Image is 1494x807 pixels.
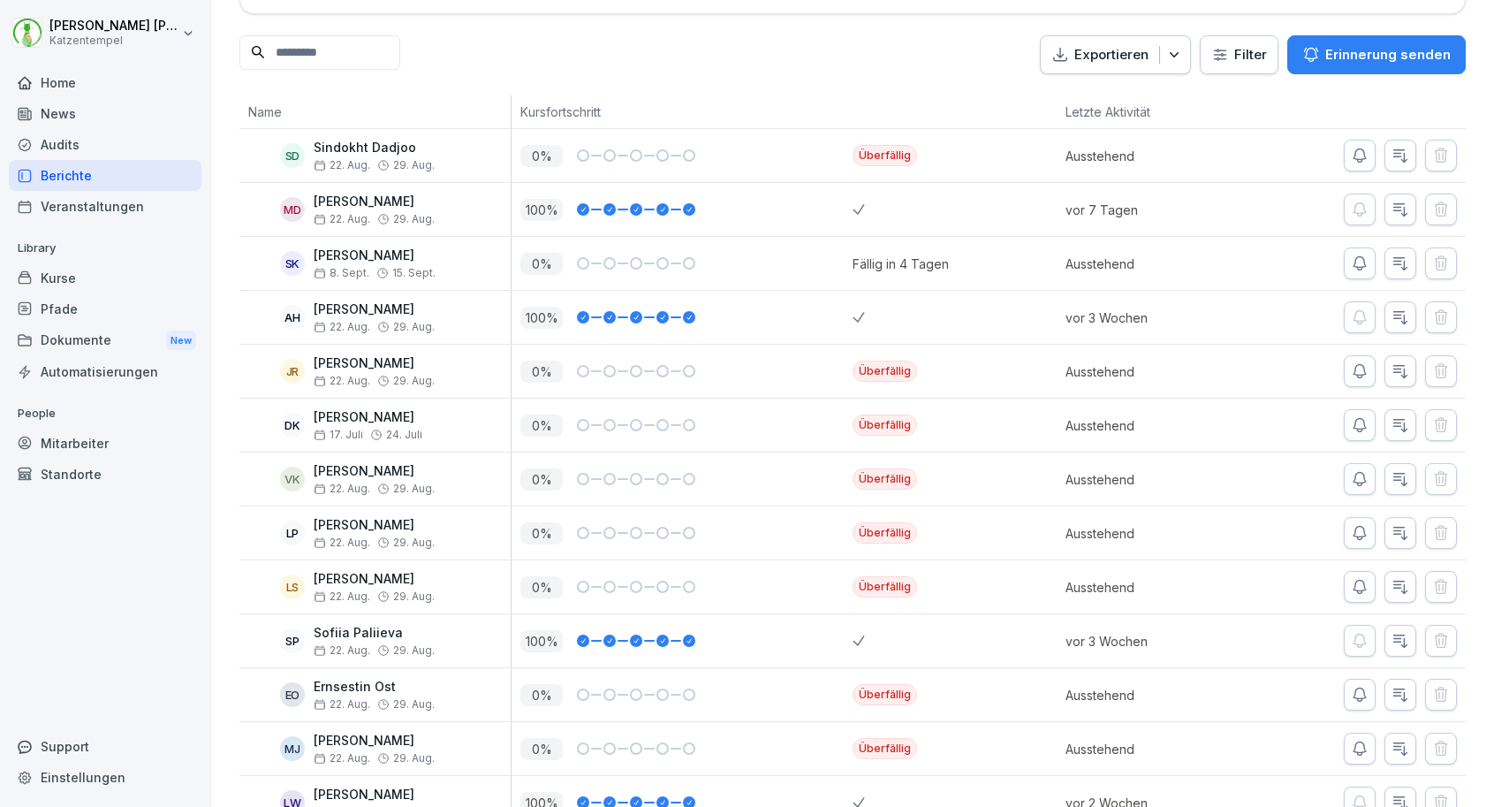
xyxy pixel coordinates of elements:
button: Exportieren [1040,35,1191,75]
p: 0 % [520,145,563,167]
p: [PERSON_NAME] [314,734,435,749]
span: 17. Juli [314,429,363,441]
div: SD [280,143,305,168]
span: 22. Aug. [314,644,370,657]
a: Automatisierungen [9,356,201,387]
a: Standorte [9,459,201,490]
span: 29. Aug. [393,590,435,603]
p: Library [9,234,201,263]
p: Ausstehend [1066,416,1227,435]
div: Support [9,731,201,762]
a: Audits [9,129,201,160]
p: Ausstehend [1066,147,1227,165]
span: 29. Aug. [393,537,435,549]
div: LS [280,575,305,599]
div: Überfällig [853,361,917,382]
a: DokumenteNew [9,324,201,357]
a: Kurse [9,263,201,293]
p: Ausstehend [1066,362,1227,381]
p: Ausstehend [1066,686,1227,704]
p: [PERSON_NAME] [314,572,435,587]
span: 15. Sept. [392,267,436,279]
div: Filter [1211,46,1267,64]
div: Fällig in 4 Tagen [853,255,949,273]
span: 29. Aug. [393,321,435,333]
p: vor 3 Wochen [1066,308,1227,327]
button: Filter [1201,36,1278,74]
span: 22. Aug. [314,321,370,333]
span: 22. Aug. [314,483,370,495]
div: SP [280,628,305,653]
a: News [9,98,201,129]
p: Ausstehend [1066,255,1227,273]
p: [PERSON_NAME] [314,464,435,479]
div: MJ [280,736,305,761]
p: [PERSON_NAME] [314,356,435,371]
p: 100 % [520,199,563,221]
span: 29. Aug. [393,213,435,225]
p: [PERSON_NAME] [314,788,435,803]
span: 8. Sept. [314,267,369,279]
p: Katzentempel [49,34,178,47]
div: Dokumente [9,324,201,357]
span: 22. Aug. [314,375,370,387]
span: 29. Aug. [393,752,435,765]
p: vor 3 Wochen [1066,632,1227,651]
button: Erinnerung senden [1287,35,1466,74]
span: 22. Aug. [314,537,370,549]
p: [PERSON_NAME] [314,194,435,209]
p: 0 % [520,415,563,437]
p: Sofiia Paliieva [314,626,435,641]
span: 29. Aug. [393,698,435,711]
span: 22. Aug. [314,752,370,765]
span: 29. Aug. [393,375,435,387]
div: LP [280,521,305,545]
span: 22. Aug. [314,698,370,711]
div: Überfällig [853,738,917,759]
div: SK [280,251,305,276]
p: [PERSON_NAME] [314,410,422,425]
p: Name [248,103,502,121]
p: Ausstehend [1066,578,1227,597]
a: Veranstaltungen [9,191,201,222]
div: VK [280,467,305,491]
span: 22. Aug. [314,213,370,225]
p: Ausstehend [1066,524,1227,543]
p: Exportieren [1074,45,1149,65]
a: Mitarbeiter [9,428,201,459]
div: AH [280,305,305,330]
p: Erinnerung senden [1325,45,1451,65]
p: Ausstehend [1066,470,1227,489]
div: New [166,331,196,351]
p: Kursfortschritt [520,103,844,121]
div: Berichte [9,160,201,191]
a: Einstellungen [9,762,201,793]
a: Home [9,67,201,98]
p: 0 % [520,522,563,544]
p: 100 % [520,307,563,329]
p: 0 % [520,738,563,760]
p: [PERSON_NAME] [314,302,435,317]
div: Überfällig [853,684,917,705]
div: EO [280,682,305,707]
p: 0 % [520,468,563,491]
span: 22. Aug. [314,590,370,603]
a: Pfade [9,293,201,324]
span: 24. Juli [386,429,422,441]
p: 0 % [520,253,563,275]
p: 100 % [520,630,563,652]
p: vor 7 Tagen [1066,201,1227,219]
p: 0 % [520,684,563,706]
div: Überfällig [853,415,917,436]
p: [PERSON_NAME] [314,248,436,263]
p: People [9,400,201,428]
span: 29. Aug. [393,483,435,495]
div: Überfällig [853,576,917,598]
